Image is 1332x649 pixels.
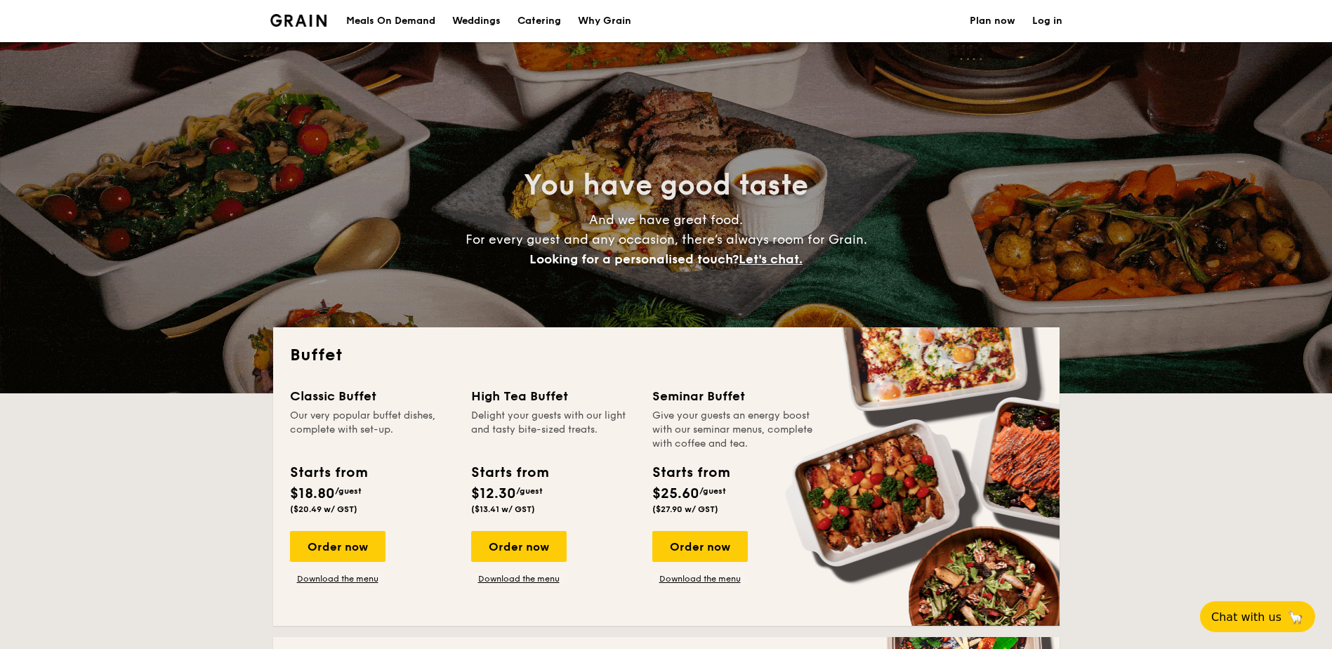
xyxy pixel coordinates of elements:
div: Give your guests an energy boost with our seminar menus, complete with coffee and tea. [652,409,817,451]
a: Download the menu [471,573,567,584]
a: Download the menu [290,573,385,584]
div: Order now [471,531,567,562]
img: Grain [270,14,327,27]
span: $25.60 [652,485,699,502]
span: $18.80 [290,485,335,502]
span: $12.30 [471,485,516,502]
span: Looking for a personalised touch? [529,251,739,267]
div: Our very popular buffet dishes, complete with set-up. [290,409,454,451]
span: And we have great food. For every guest and any occasion, there’s always room for Grain. [466,212,867,267]
span: Chat with us [1211,610,1281,624]
span: /guest [516,486,543,496]
span: Let's chat. [739,251,803,267]
a: Logotype [270,14,327,27]
div: Seminar Buffet [652,386,817,406]
div: Order now [290,531,385,562]
span: 🦙 [1287,609,1304,625]
span: You have good taste [524,169,808,202]
span: /guest [699,486,726,496]
div: Order now [652,531,748,562]
span: ($20.49 w/ GST) [290,504,357,514]
div: Classic Buffet [290,386,454,406]
div: High Tea Buffet [471,386,635,406]
div: Starts from [290,462,367,483]
div: Delight your guests with our light and tasty bite-sized treats. [471,409,635,451]
h2: Buffet [290,344,1043,367]
div: Starts from [471,462,548,483]
a: Download the menu [652,573,748,584]
button: Chat with us🦙 [1200,601,1315,632]
div: Starts from [652,462,729,483]
span: /guest [335,486,362,496]
span: ($27.90 w/ GST) [652,504,718,514]
span: ($13.41 w/ GST) [471,504,535,514]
